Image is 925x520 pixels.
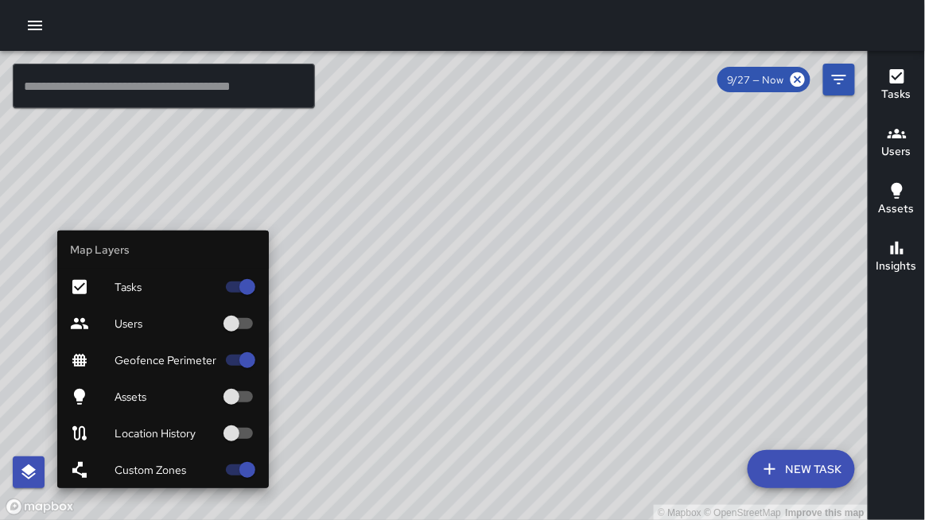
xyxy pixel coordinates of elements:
span: Users [115,316,216,332]
div: Tasks [57,269,269,305]
button: New Task [748,450,855,488]
span: Location History [115,425,216,441]
span: Tasks [115,279,216,295]
button: Tasks [869,57,925,114]
div: 9/27 — Now [717,67,810,92]
span: Assets [115,389,216,405]
div: Geofence Perimeter [57,342,269,378]
li: Map Layers [57,231,269,269]
button: Insights [869,229,925,286]
h6: Assets [879,200,915,218]
h6: Tasks [882,86,911,103]
div: Users [57,305,269,342]
h6: Insights [876,258,917,275]
button: Filters [823,64,855,95]
span: Custom Zones [115,462,216,478]
button: Assets [869,172,925,229]
span: Geofence Perimeter [115,352,216,368]
button: Users [869,114,925,172]
div: Location History [57,415,269,452]
h6: Users [882,143,911,161]
div: Custom Zones [57,452,269,488]
span: 9/27 — Now [717,73,794,87]
div: Assets [57,378,269,415]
